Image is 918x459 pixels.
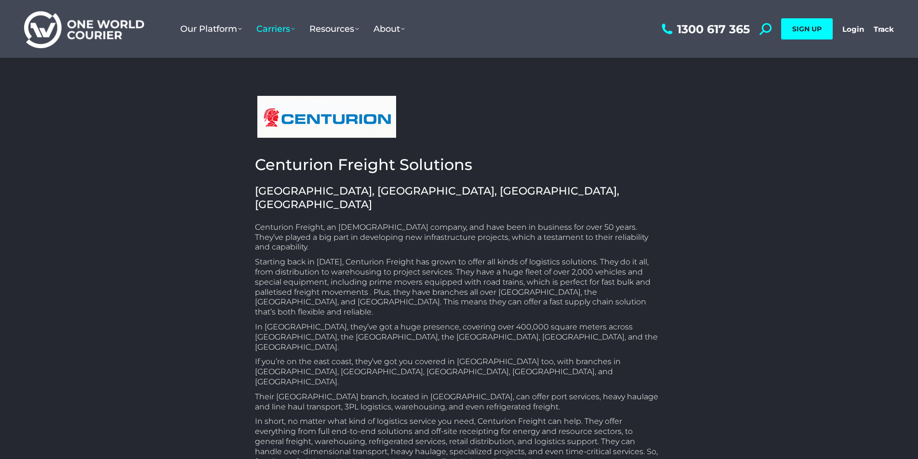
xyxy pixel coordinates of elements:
[366,14,412,44] a: About
[173,14,249,44] a: Our Platform
[842,25,864,34] a: Login
[255,357,664,387] p: If you’re on the east coast, they’ve got you covered in [GEOGRAPHIC_DATA] too, with branches in [...
[257,96,396,138] img: centurion freight transport logo
[255,322,664,352] p: In [GEOGRAPHIC_DATA], they’ve got a huge presence, covering over 400,000 square meters across [GE...
[659,23,750,35] a: 1300 617 365
[792,25,822,33] span: SIGN UP
[255,184,664,212] h2: [GEOGRAPHIC_DATA], [GEOGRAPHIC_DATA], [GEOGRAPHIC_DATA], [GEOGRAPHIC_DATA]
[255,155,664,175] h2: Centurion Freight Solutions
[874,25,894,34] a: Track
[256,24,295,34] span: Carriers
[373,24,405,34] span: About
[24,10,144,49] img: One World Courier
[180,24,242,34] span: Our Platform
[309,24,359,34] span: Resources
[781,18,833,39] a: SIGN UP
[255,223,664,252] p: Centurion Freight, an [DEMOGRAPHIC_DATA] company, and have been in business for over 50 years. Th...
[302,14,366,44] a: Resources
[255,392,664,412] p: Their [GEOGRAPHIC_DATA] branch, located in [GEOGRAPHIC_DATA], can offer port services, heavy haul...
[249,14,302,44] a: Carriers
[255,257,664,317] p: Starting back in [DATE], Centurion Freight has grown to offer all kinds of logistics solutions. T...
